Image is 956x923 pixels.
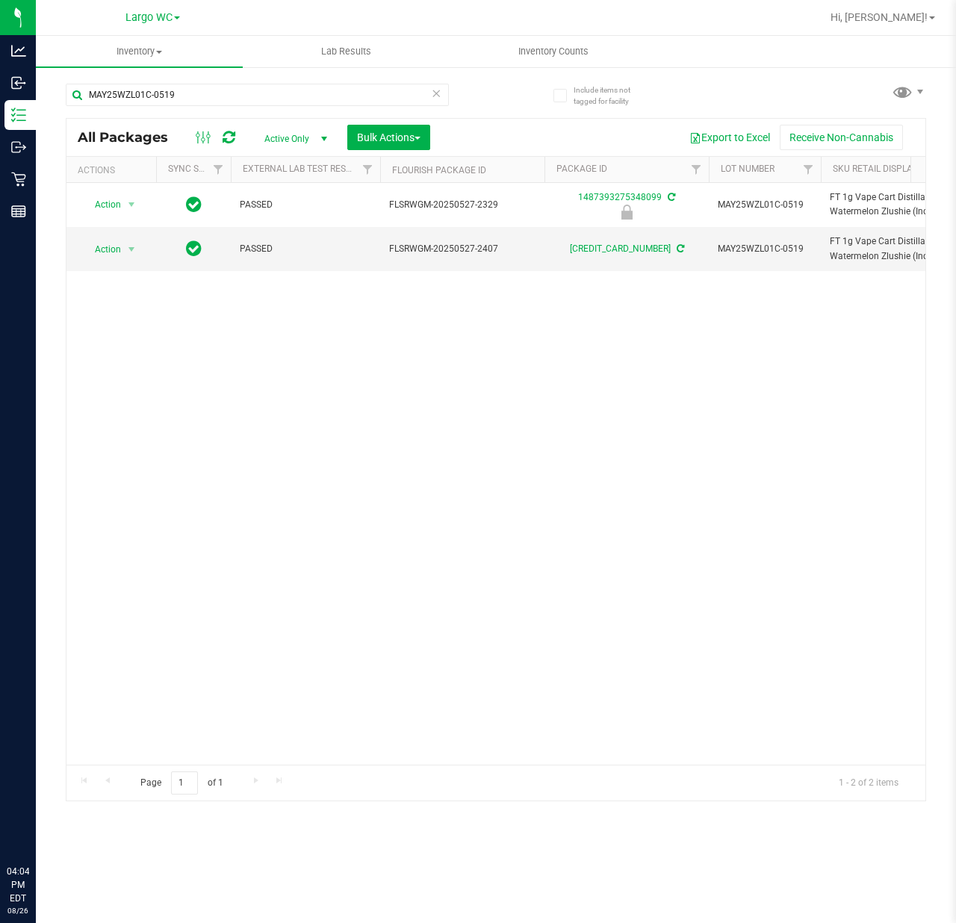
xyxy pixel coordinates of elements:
[796,157,821,182] a: Filter
[356,157,380,182] a: Filter
[36,45,243,58] span: Inventory
[389,242,536,256] span: FLSRWGM-20250527-2407
[392,165,486,175] a: Flourish Package ID
[7,905,29,916] p: 08/26
[240,198,371,212] span: PASSED
[665,192,675,202] span: Sync from Compliance System
[498,45,609,58] span: Inventory Counts
[11,43,26,58] inline-svg: Analytics
[11,172,26,187] inline-svg: Retail
[11,140,26,155] inline-svg: Outbound
[168,164,226,174] a: Sync Status
[78,129,183,146] span: All Packages
[578,192,662,202] a: 1487393275348099
[347,125,430,150] button: Bulk Actions
[11,75,26,90] inline-svg: Inbound
[780,125,903,150] button: Receive Non-Cannabis
[122,239,141,260] span: select
[674,243,684,254] span: Sync from Compliance System
[66,84,449,106] input: Search Package ID, Item Name, SKU, Lot or Part Number...
[721,164,775,174] a: Lot Number
[11,204,26,219] inline-svg: Reports
[243,164,360,174] a: External Lab Test Result
[301,45,391,58] span: Lab Results
[186,194,202,215] span: In Sync
[36,36,243,67] a: Inventory
[718,242,812,256] span: MAY25WZL01C-0519
[240,242,371,256] span: PASSED
[243,36,450,67] a: Lab Results
[11,108,26,122] inline-svg: Inventory
[7,865,29,905] p: 04:04 PM EDT
[78,165,150,175] div: Actions
[680,125,780,150] button: Export to Excel
[81,239,122,260] span: Action
[556,164,607,174] a: Package ID
[206,157,231,182] a: Filter
[542,205,711,220] div: Newly Received
[570,243,671,254] a: [CREDIT_CARD_NUMBER]
[171,771,198,795] input: 1
[833,164,945,174] a: Sku Retail Display Name
[128,771,235,795] span: Page of 1
[718,198,812,212] span: MAY25WZL01C-0519
[389,198,536,212] span: FLSRWGM-20250527-2329
[450,36,657,67] a: Inventory Counts
[81,194,122,215] span: Action
[15,804,60,848] iframe: Resource center
[574,84,648,107] span: Include items not tagged for facility
[431,84,441,103] span: Clear
[357,131,420,143] span: Bulk Actions
[125,11,173,24] span: Largo WC
[831,11,928,23] span: Hi, [PERSON_NAME]!
[122,194,141,215] span: select
[684,157,709,182] a: Filter
[186,238,202,259] span: In Sync
[827,771,910,794] span: 1 - 2 of 2 items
